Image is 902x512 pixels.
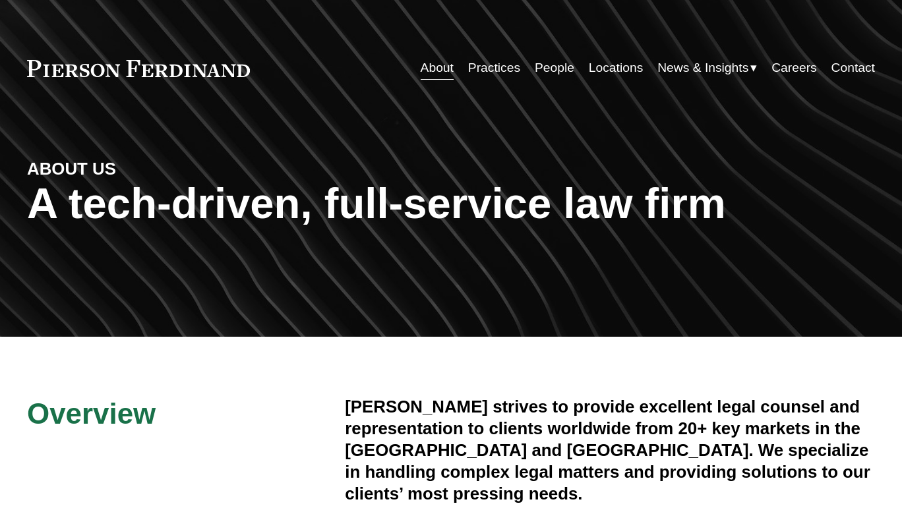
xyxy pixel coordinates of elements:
[831,55,875,81] a: Contact
[468,55,520,81] a: Practices
[27,397,156,430] span: Overview
[27,179,875,229] h1: A tech-driven, full-service law firm
[589,55,643,81] a: Locations
[345,396,875,504] h4: [PERSON_NAME] strives to provide excellent legal counsel and representation to clients worldwide ...
[771,55,817,81] a: Careers
[657,57,748,80] span: News & Insights
[535,55,574,81] a: People
[657,55,757,81] a: folder dropdown
[421,55,454,81] a: About
[27,159,116,178] strong: ABOUT US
